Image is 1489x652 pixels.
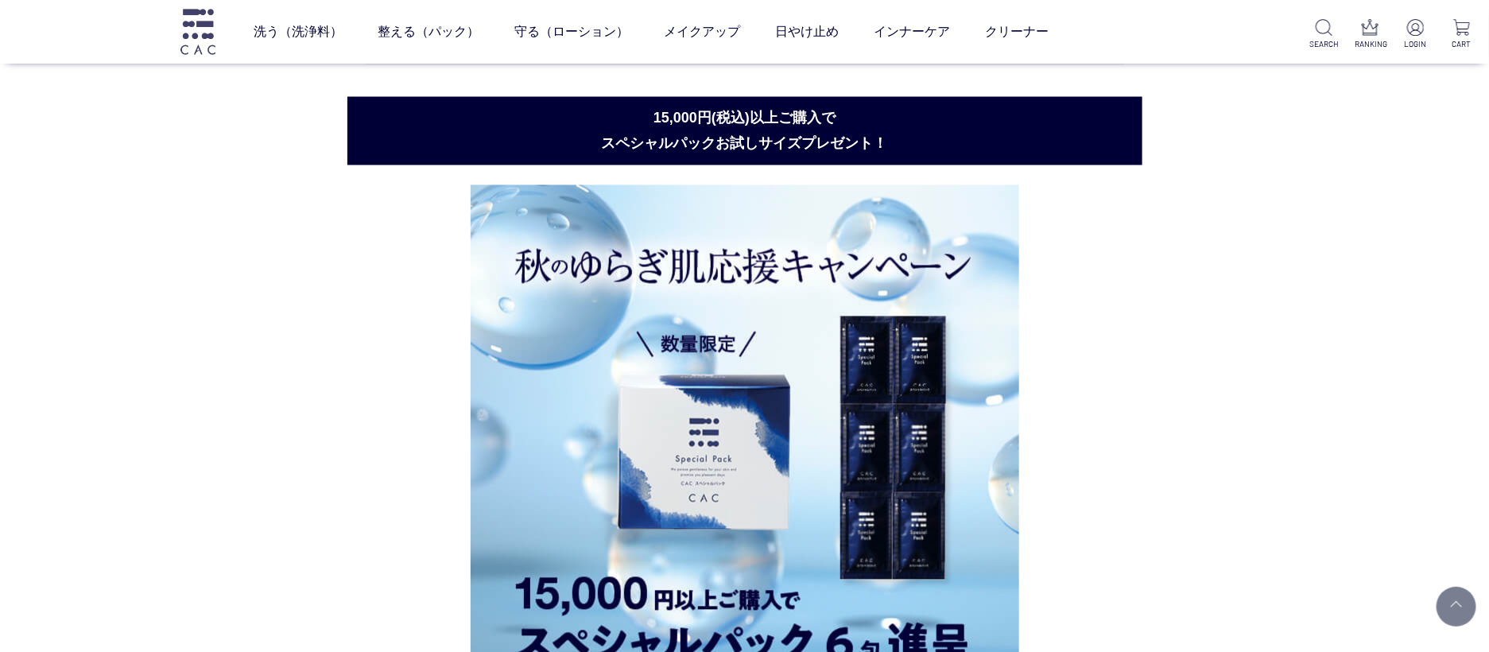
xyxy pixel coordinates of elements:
a: 守る（ローション） [514,10,629,54]
a: CART [1447,19,1476,50]
img: logo [178,9,218,54]
a: 洗う（洗浄料） [254,10,343,54]
p: CART [1447,38,1476,50]
p: SEARCH [1309,38,1339,50]
a: インナーケア [874,10,950,54]
a: クリーナー [985,10,1049,54]
a: RANKING [1355,19,1385,50]
h2: 15,000円(税込)以上ご購入で スペシャルパックお試しサイズプレゼント！ [347,97,1142,165]
a: 整える（パック） [378,10,479,54]
a: LOGIN [1401,19,1430,50]
p: RANKING [1355,38,1385,50]
a: メイクアップ [664,10,740,54]
p: LOGIN [1401,38,1430,50]
a: SEARCH [1309,19,1339,50]
a: 日やけ止め [775,10,839,54]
